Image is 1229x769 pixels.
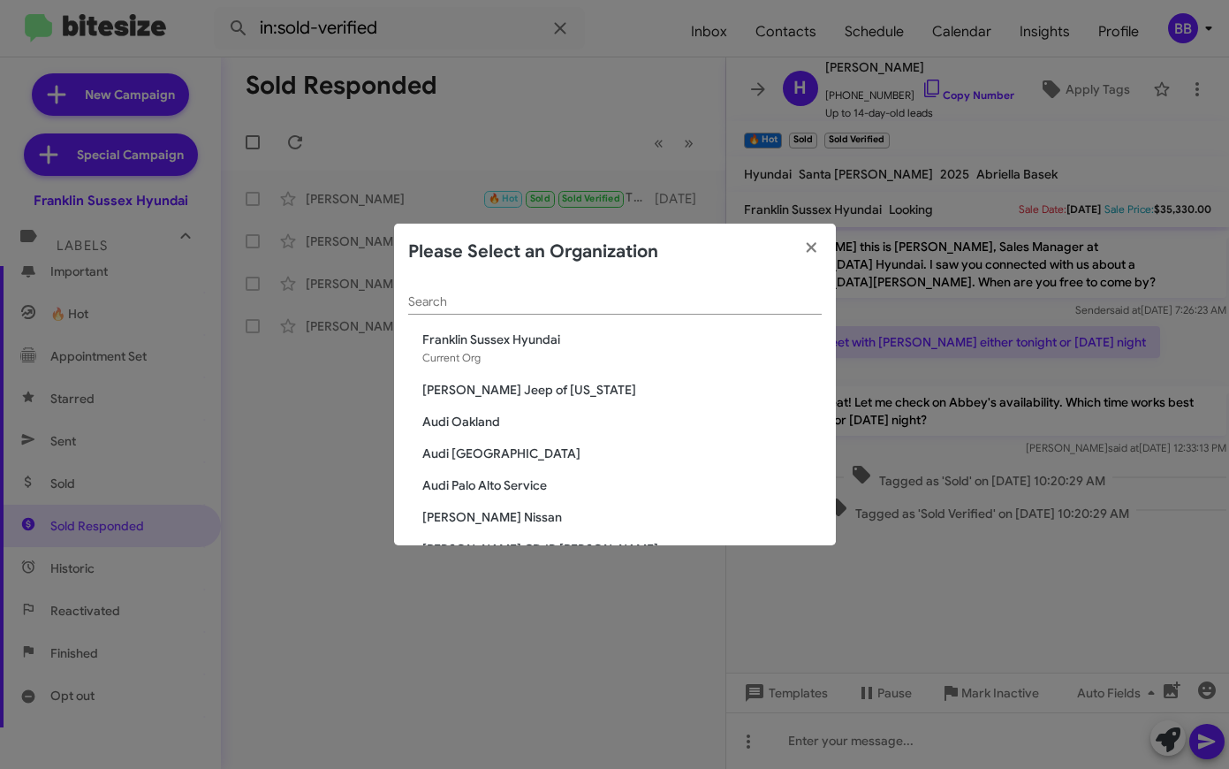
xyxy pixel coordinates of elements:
span: Franklin Sussex Hyundai [422,331,822,348]
span: Audi [GEOGRAPHIC_DATA] [422,445,822,462]
span: Audi Palo Alto Service [422,476,822,494]
span: [PERSON_NAME] Nissan [422,508,822,526]
span: [PERSON_NAME] Jeep of [US_STATE] [422,381,822,399]
span: Audi Oakland [422,413,822,430]
span: [PERSON_NAME] CDJR [PERSON_NAME] [422,540,822,558]
h2: Please Select an Organization [408,238,658,266]
span: Current Org [422,351,481,364]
